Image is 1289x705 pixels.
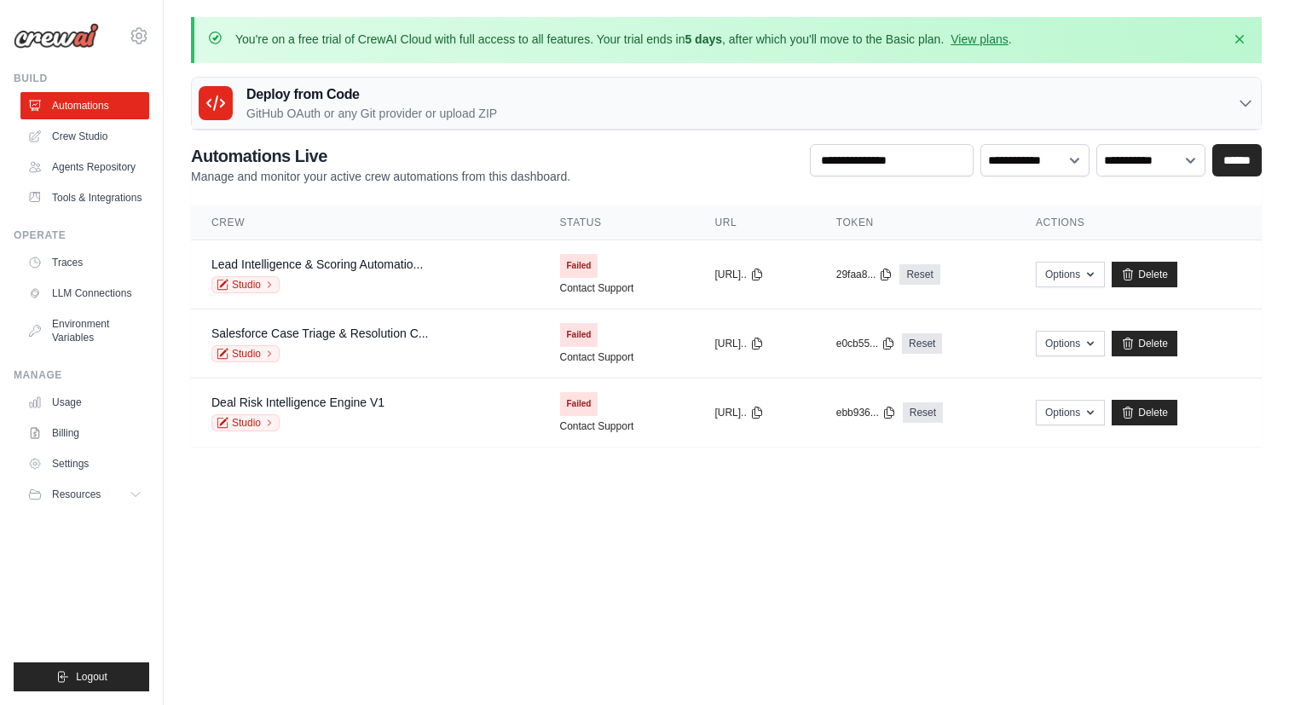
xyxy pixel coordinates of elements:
div: Manage [14,368,149,382]
a: Agents Repository [20,153,149,181]
span: Logout [76,670,107,684]
a: Contact Support [560,419,634,433]
a: Delete [1112,400,1177,425]
a: Traces [20,249,149,276]
p: Manage and monitor your active crew automations from this dashboard. [191,168,570,185]
button: Options [1036,262,1105,287]
button: Resources [20,481,149,508]
button: 29faa8... [836,268,893,281]
th: Crew [191,205,540,240]
th: Actions [1015,205,1262,240]
button: e0cb55... [836,337,895,350]
a: Usage [20,389,149,416]
a: Settings [20,450,149,477]
a: Contact Support [560,350,634,364]
h2: Automations Live [191,144,570,168]
a: Lead Intelligence & Scoring Automatio... [211,257,423,271]
strong: 5 days [685,32,722,46]
a: Delete [1112,262,1177,287]
p: You're on a free trial of CrewAI Cloud with full access to all features. Your trial ends in , aft... [235,31,1012,48]
a: LLM Connections [20,280,149,307]
a: Delete [1112,331,1177,356]
a: Deal Risk Intelligence Engine V1 [211,396,384,409]
a: Environment Variables [20,310,149,351]
a: Studio [211,276,280,293]
a: Contact Support [560,281,634,295]
div: Operate [14,228,149,242]
button: Options [1036,400,1105,425]
h3: Deploy from Code [246,84,497,105]
span: Failed [560,392,598,416]
a: Reset [903,402,943,423]
img: Logo [14,23,99,49]
button: Logout [14,662,149,691]
p: GitHub OAuth or any Git provider or upload ZIP [246,105,497,122]
a: Tools & Integrations [20,184,149,211]
a: Studio [211,345,280,362]
th: URL [694,205,815,240]
span: Failed [560,254,598,278]
a: Billing [20,419,149,447]
a: View plans [951,32,1008,46]
span: Resources [52,488,101,501]
button: Options [1036,331,1105,356]
a: Studio [211,414,280,431]
a: Automations [20,92,149,119]
a: Crew Studio [20,123,149,150]
a: Reset [899,264,939,285]
th: Token [816,205,1015,240]
a: Salesforce Case Triage & Resolution C... [211,326,428,340]
button: ebb936... [836,406,896,419]
a: Reset [902,333,942,354]
div: Build [14,72,149,85]
th: Status [540,205,695,240]
span: Failed [560,323,598,347]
